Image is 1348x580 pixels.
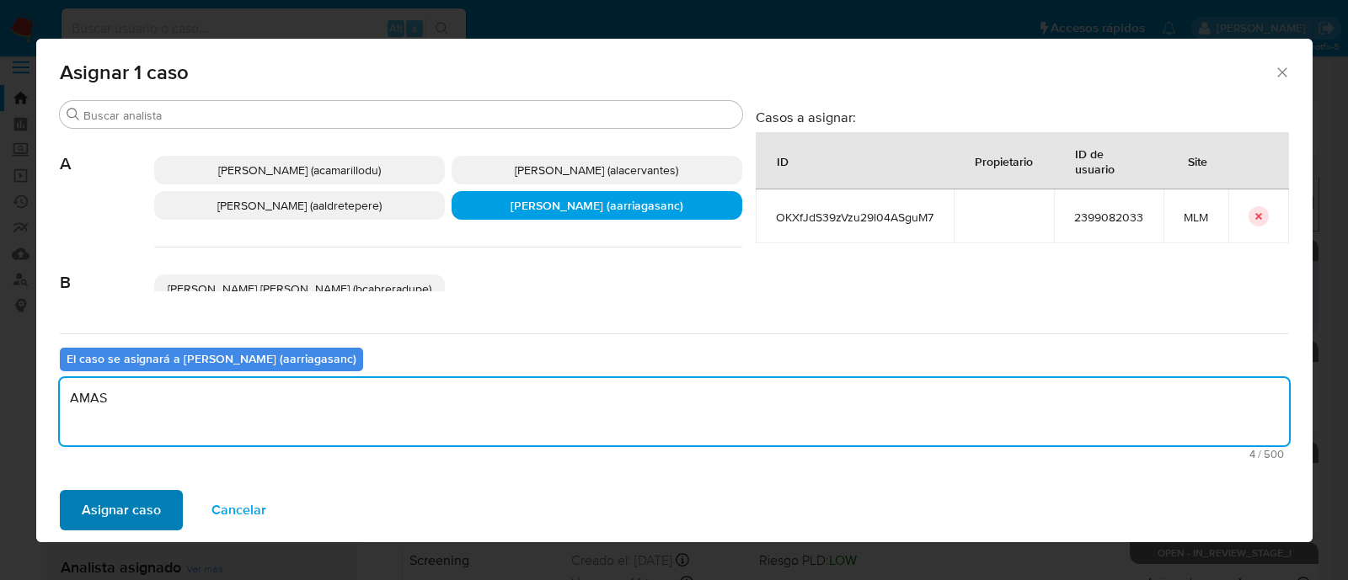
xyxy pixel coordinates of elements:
[955,141,1053,181] div: Propietario
[1184,210,1208,225] span: MLM
[217,197,382,214] span: [PERSON_NAME] (aaldretepere)
[67,350,356,367] b: El caso se asignará a [PERSON_NAME] (aarriagasanc)
[1055,133,1163,189] div: ID de usuario
[83,108,736,123] input: Buscar analista
[168,280,431,297] span: [PERSON_NAME] [PERSON_NAME] (bcabreradupe)
[211,492,266,529] span: Cancelar
[515,162,678,178] span: [PERSON_NAME] (alacervantes)
[60,129,154,174] span: A
[776,210,933,225] span: OKXfJdS39zVzu29l04ASguM7
[1074,210,1143,225] span: 2399082033
[757,141,809,181] div: ID
[65,449,1284,460] span: Máximo 500 caracteres
[154,156,445,184] div: [PERSON_NAME] (acamarillodu)
[1274,64,1289,79] button: Cerrar ventana
[60,247,154,293] span: B
[218,162,381,178] span: [PERSON_NAME] (acamarillodu)
[82,492,161,529] span: Asignar caso
[1168,141,1228,181] div: Site
[36,39,1313,542] div: assign-modal
[452,156,742,184] div: [PERSON_NAME] (alacervantes)
[1249,206,1269,226] button: icon-button
[190,490,288,530] button: Cancelar
[154,274,445,303] div: [PERSON_NAME] [PERSON_NAME] (bcabreradupe)
[60,378,1289,445] textarea: AMAS
[60,62,1275,82] span: Asignar 1 caso
[67,108,80,121] button: Buscar
[154,191,445,220] div: [PERSON_NAME] (aaldretepere)
[511,197,683,214] span: [PERSON_NAME] (aarriagasanc)
[452,191,742,220] div: [PERSON_NAME] (aarriagasanc)
[756,109,1289,125] h3: Casos a asignar:
[60,490,183,530] button: Asignar caso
